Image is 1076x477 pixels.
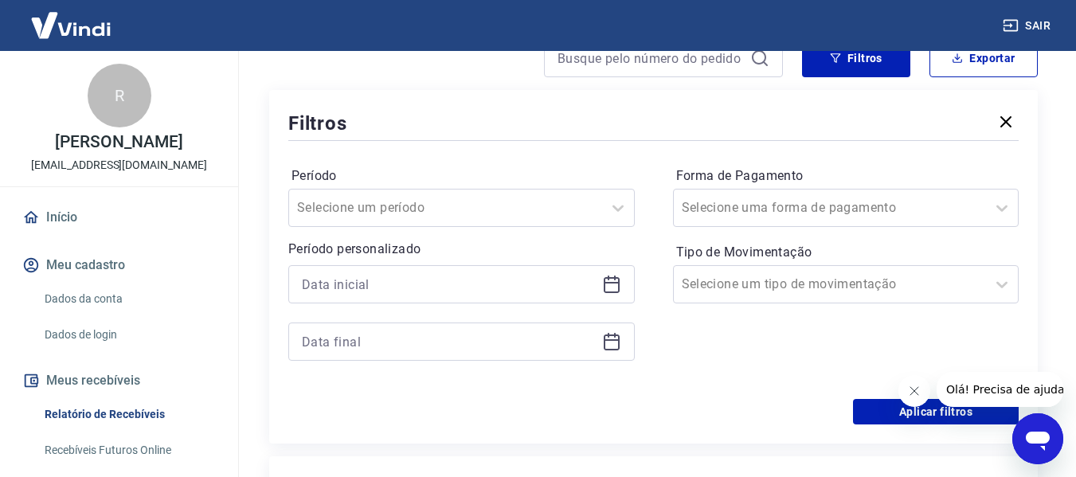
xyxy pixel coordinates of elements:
p: [EMAIL_ADDRESS][DOMAIN_NAME] [31,157,207,174]
button: Aplicar filtros [853,399,1019,424]
a: Início [19,200,219,235]
div: R [88,64,151,127]
iframe: Mensagem da empresa [937,372,1063,407]
a: Dados da conta [38,283,219,315]
button: Meus recebíveis [19,363,219,398]
img: Vindi [19,1,123,49]
input: Data inicial [302,272,596,296]
a: Relatório de Recebíveis [38,398,219,431]
label: Período [291,166,632,186]
label: Forma de Pagamento [676,166,1016,186]
input: Busque pelo número do pedido [558,46,744,70]
iframe: Fechar mensagem [898,375,930,407]
label: Tipo de Movimentação [676,243,1016,262]
button: Sair [1000,11,1057,41]
iframe: Botão para abrir a janela de mensagens [1012,413,1063,464]
a: Dados de login [38,319,219,351]
a: Recebíveis Futuros Online [38,434,219,467]
h5: Filtros [288,111,347,136]
button: Meu cadastro [19,248,219,283]
button: Filtros [802,39,910,77]
p: [PERSON_NAME] [55,134,182,151]
span: Olá! Precisa de ajuda? [10,11,134,24]
p: Período personalizado [288,240,635,259]
input: Data final [302,330,596,354]
button: Exportar [929,39,1038,77]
